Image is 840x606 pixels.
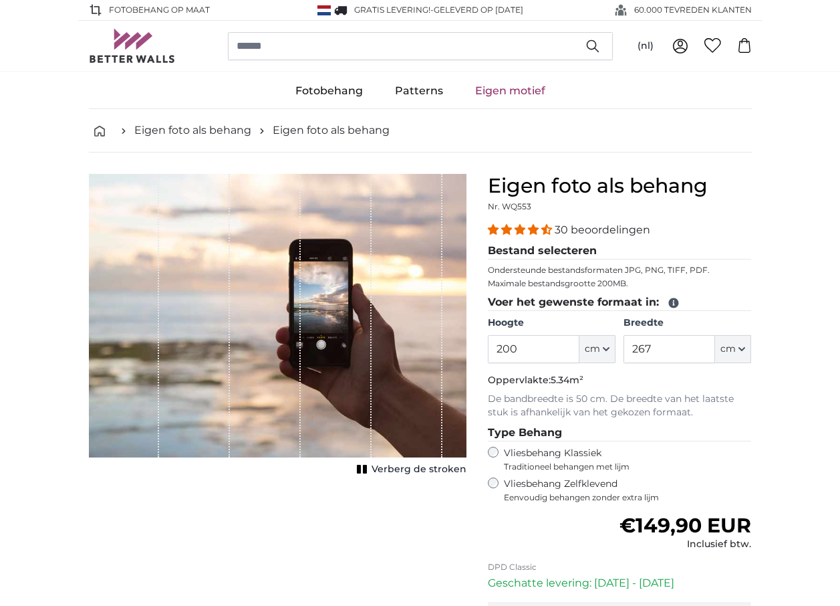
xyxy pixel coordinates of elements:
[551,374,583,386] span: 5.34m²
[619,538,751,551] div: Inclusief btw.
[379,74,459,108] a: Patterns
[134,122,251,138] a: Eigen foto als behang
[488,425,752,441] legend: Type Behang
[488,393,752,419] p: De bandbreedte is 50 cm. De breedte van het laatste stuk is afhankelijk van het gekozen formaat.
[504,447,727,472] label: Vliesbehang Klassiek
[627,34,664,58] button: (nl)
[488,243,752,260] legend: Bestand selecteren
[372,463,466,476] span: Verberg de stroken
[354,5,430,15] span: GRATIS levering!
[720,342,736,356] span: cm
[585,342,600,356] span: cm
[504,478,752,503] label: Vliesbehang Zelfklevend
[488,223,555,236] span: 4.33 stars
[634,4,752,16] span: 60.000 TEVREDEN KLANTEN
[504,492,752,503] span: Eenvoudig behangen zonder extra lijm
[279,74,379,108] a: Fotobehang
[488,201,531,211] span: Nr. WQ553
[488,562,752,573] p: DPD Classic
[488,294,752,311] legend: Voer het gewenste formaat in:
[504,462,727,472] span: Traditioneel behangen met lijm
[488,575,752,591] p: Geschatte levering: [DATE] - [DATE]
[488,316,615,330] label: Hoogte
[430,5,523,15] span: -
[619,513,751,538] span: €149,90 EUR
[89,174,466,479] div: 1 of 1
[715,335,751,363] button: cm
[579,335,615,363] button: cm
[434,5,523,15] span: Geleverd op [DATE]
[109,4,210,16] span: FOTOBEHANG OP MAAT
[623,316,751,330] label: Breedte
[488,174,752,198] h1: Eigen foto als behang
[488,374,752,387] p: Oppervlakte:
[459,74,561,108] a: Eigen motief
[317,5,331,15] img: Nederland
[353,460,466,479] button: Verberg de stroken
[89,109,752,153] nav: breadcrumbs
[273,122,390,138] a: Eigen foto als behang
[488,278,752,289] p: Maximale bestandsgrootte 200MB.
[488,265,752,276] p: Ondersteunde bestandsformaten JPG, PNG, TIFF, PDF.
[89,29,176,63] img: Betterwalls
[555,223,650,236] span: 30 beoordelingen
